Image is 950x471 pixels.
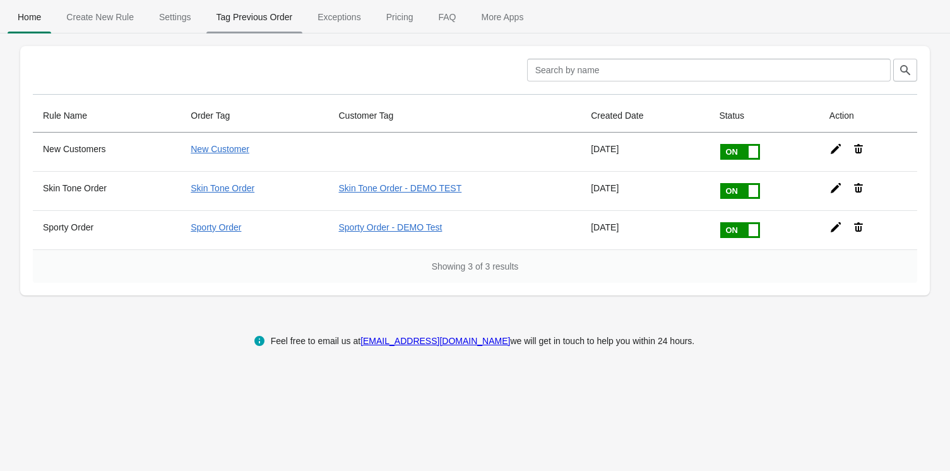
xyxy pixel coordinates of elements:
[206,6,303,28] span: Tag Previous Order
[307,6,371,28] span: Exceptions
[149,6,201,28] span: Settings
[33,210,181,249] th: Sporty Order
[191,183,254,193] a: Skin Tone Order
[5,1,54,33] button: Home
[360,336,510,346] a: [EMAIL_ADDRESS][DOMAIN_NAME]
[709,99,819,133] th: Status
[329,99,581,133] th: Customer Tag
[33,133,181,171] th: New Customers
[191,144,249,154] a: New Customer
[191,222,241,232] a: Sporty Order
[819,99,917,133] th: Action
[54,1,146,33] button: Create_New_Rule
[471,6,533,28] span: More Apps
[581,210,709,249] td: [DATE]
[376,6,424,28] span: Pricing
[8,6,51,28] span: Home
[33,171,181,210] th: Skin Tone Order
[428,6,466,28] span: FAQ
[581,133,709,171] td: [DATE]
[146,1,204,33] button: Settings
[581,171,709,210] td: [DATE]
[527,59,891,81] input: Search by name
[339,183,462,193] a: Skin Tone Order - DEMO TEST
[339,222,442,232] a: Sporty Order - DEMO Test
[33,249,917,283] div: Showing 3 of 3 results
[33,99,181,133] th: Rule Name
[271,333,695,349] div: Feel free to email us at we will get in touch to help you within 24 hours.
[181,99,328,133] th: Order Tag
[581,99,709,133] th: Created Date
[56,6,144,28] span: Create New Rule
